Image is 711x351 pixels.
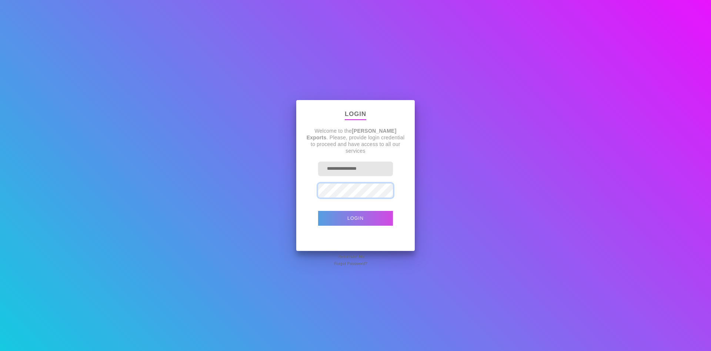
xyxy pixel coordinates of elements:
strong: [PERSON_NAME] Exports [307,128,397,140]
button: Login [318,211,393,226]
span: Remember Me [338,253,364,260]
p: Welcome to the . Please, provide login credential to proceed and have access to all our services [305,128,406,154]
p: Login [345,109,366,120]
span: Forgot Password? [334,260,367,267]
